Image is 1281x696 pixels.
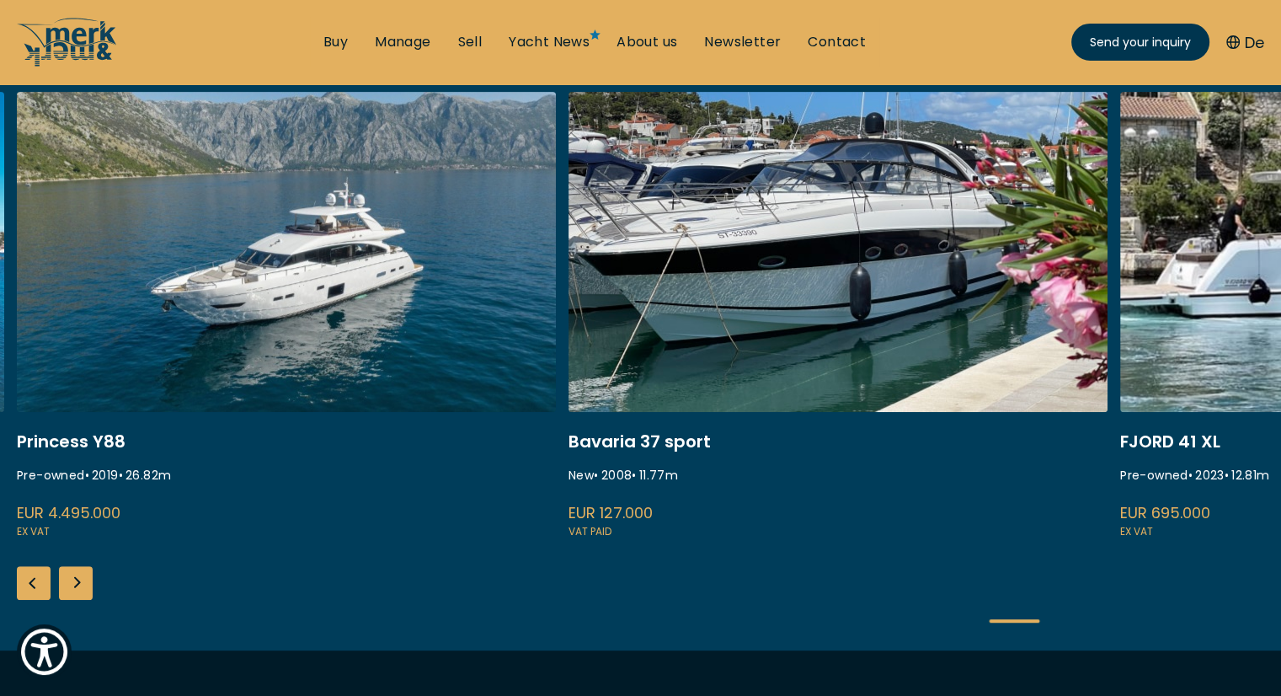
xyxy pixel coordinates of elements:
button: De [1226,31,1264,54]
div: Next slide [59,566,93,600]
a: Manage [375,33,430,51]
a: princess y88 [17,92,556,541]
a: Contact [808,33,866,51]
a: marco polo bavaria 37 [568,92,1108,541]
a: Buy [323,33,348,51]
a: Sell [457,33,482,51]
div: Previous slide [17,566,51,600]
span: Send your inquiry [1090,34,1191,51]
a: Yacht News [509,33,590,51]
a: Newsletter [704,33,781,51]
a: About us [616,33,677,51]
a: / [17,53,118,72]
a: Send your inquiry [1071,24,1209,61]
button: Show Accessibility Preferences [17,624,72,679]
